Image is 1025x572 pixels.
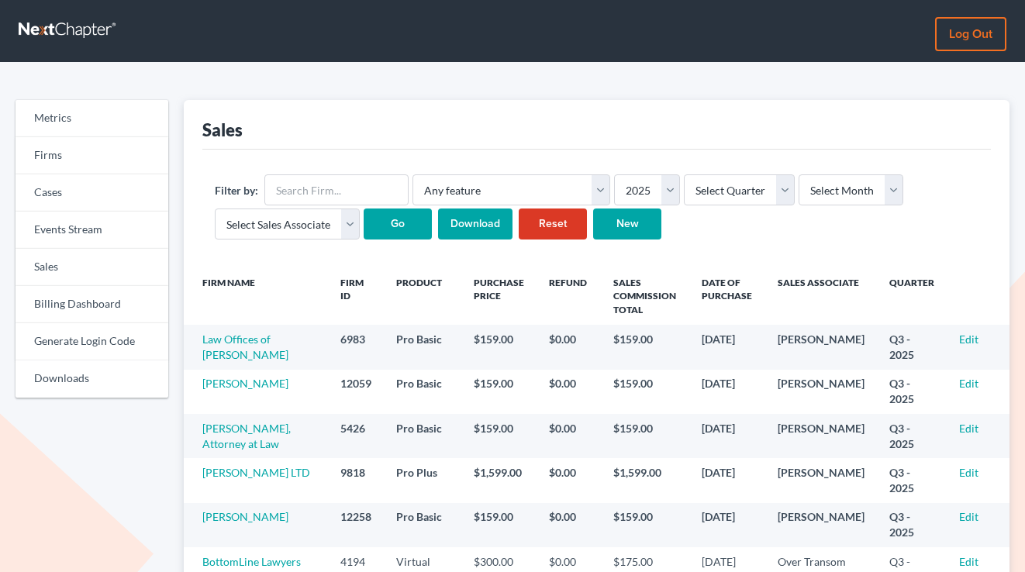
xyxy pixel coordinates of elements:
td: [DATE] [689,414,765,458]
td: [DATE] [689,458,765,502]
td: [DATE] [689,370,765,414]
a: Edit [959,377,978,390]
th: Date of Purchase [689,267,765,325]
a: Downloads [16,360,168,398]
div: Sales [202,119,243,141]
a: Cases [16,174,168,212]
a: Events Stream [16,212,168,249]
a: [PERSON_NAME] [202,377,288,390]
td: 12059 [328,370,384,414]
a: [PERSON_NAME], Attorney at Law [202,422,291,450]
input: Search Firm... [264,174,409,205]
td: $159.00 [601,414,689,458]
td: [PERSON_NAME] [765,458,877,502]
td: $0.00 [537,458,601,502]
td: Pro Basic [384,325,461,369]
td: Pro Basic [384,414,461,458]
td: $1,599.00 [601,458,689,502]
td: $159.00 [601,325,689,369]
td: [PERSON_NAME] [765,414,877,458]
td: 5426 [328,414,384,458]
a: Edit [959,510,978,523]
td: $159.00 [601,370,689,414]
a: Billing Dashboard [16,286,168,323]
td: $159.00 [461,503,537,547]
a: Edit [959,466,978,479]
a: Reset [519,208,587,239]
td: Q3 - 2025 [877,325,947,369]
th: Firm ID [328,267,384,325]
a: Edit [959,422,978,435]
th: Sales Associate [765,267,877,325]
td: $0.00 [537,414,601,458]
td: [DATE] [689,325,765,369]
td: 6983 [328,325,384,369]
td: Q3 - 2025 [877,458,947,502]
a: Log out [935,17,1006,51]
a: [PERSON_NAME] [202,510,288,523]
a: Sales [16,249,168,286]
input: Download [438,208,512,239]
td: 12258 [328,503,384,547]
a: Metrics [16,100,168,137]
th: Quarter [877,267,947,325]
th: Firm Name [184,267,328,325]
td: 9818 [328,458,384,502]
label: Filter by: [215,182,258,198]
td: Q3 - 2025 [877,414,947,458]
input: Go [364,208,432,239]
td: Pro Plus [384,458,461,502]
td: Pro Basic [384,370,461,414]
a: Generate Login Code [16,323,168,360]
td: $159.00 [461,414,537,458]
td: Pro Basic [384,503,461,547]
a: Edit [959,333,978,346]
th: Purchase Price [461,267,537,325]
td: $159.00 [461,370,537,414]
a: New [593,208,661,239]
td: $0.00 [537,325,601,369]
td: $0.00 [537,503,601,547]
td: [PERSON_NAME] [765,325,877,369]
td: $159.00 [461,325,537,369]
td: [PERSON_NAME] [765,503,877,547]
a: Law Offices of [PERSON_NAME] [202,333,288,361]
td: [DATE] [689,503,765,547]
td: [PERSON_NAME] [765,370,877,414]
td: Q3 - 2025 [877,370,947,414]
a: [PERSON_NAME] LTD [202,466,310,479]
th: Product [384,267,461,325]
td: $159.00 [601,503,689,547]
th: Refund [537,267,601,325]
a: Edit [959,555,978,568]
td: $0.00 [537,370,601,414]
td: Q3 - 2025 [877,503,947,547]
a: Firms [16,137,168,174]
td: $1,599.00 [461,458,537,502]
th: Sales Commission Total [601,267,689,325]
